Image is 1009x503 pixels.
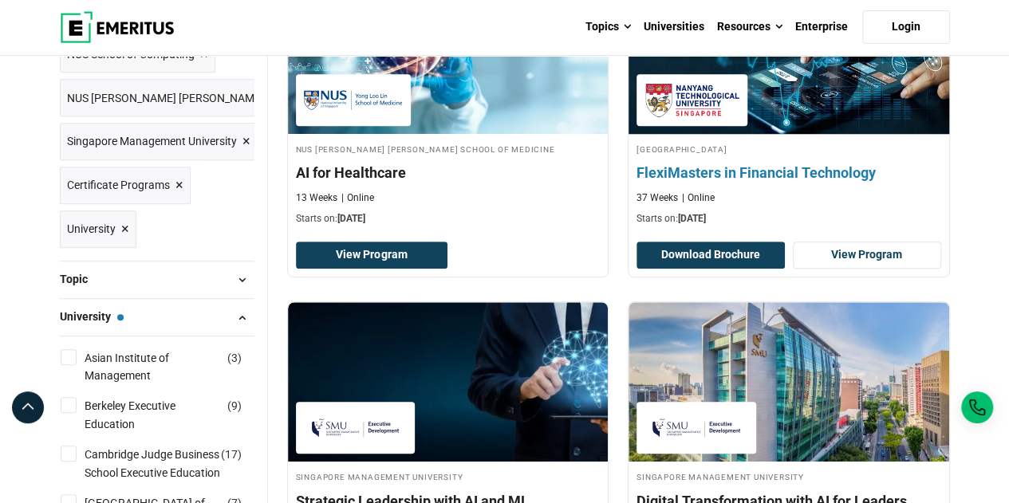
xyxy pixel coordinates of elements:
span: University [67,220,116,238]
p: 37 Weeks [637,191,678,205]
span: University [60,308,124,325]
span: ( ) [221,446,242,463]
span: × [121,218,129,241]
span: [DATE] [337,213,365,224]
img: Nanyang Technological University [644,82,739,118]
h4: [GEOGRAPHIC_DATA] [637,142,941,155]
img: Singapore Management University [304,410,408,446]
h4: FlexiMasters in Financial Technology [637,163,941,183]
span: NUS [PERSON_NAME] [PERSON_NAME] School of Medicine [67,89,359,107]
a: University × [60,210,136,248]
span: ( ) [227,397,242,415]
button: University [60,305,254,329]
img: Strategic Leadership with AI and ML | Online Leadership Course [288,302,609,462]
a: Berkeley Executive Education [85,397,252,433]
span: 17 [225,448,238,461]
a: NUS [PERSON_NAME] [PERSON_NAME] School of Medicine × [60,79,380,116]
span: ( ) [227,349,242,367]
a: View Program [296,242,448,269]
span: 9 [231,399,238,412]
h4: Singapore Management University [296,470,601,483]
p: Online [341,191,374,205]
span: × [242,130,250,153]
p: Online [682,191,715,205]
img: Singapore Management University [644,410,748,446]
button: Download Brochure [637,242,785,269]
h4: NUS [PERSON_NAME] [PERSON_NAME] School of Medicine [296,142,601,155]
img: NUS Yong Loo Lin School of Medicine [304,82,403,118]
p: Starts on: [637,212,941,226]
img: Digital Transformation with AI for Leaders | Online Digital Transformation Course [629,302,949,462]
span: [DATE] [678,213,706,224]
span: 3 [231,352,238,364]
span: Topic [60,270,101,288]
h4: Singapore Management University [637,470,941,483]
span: Certificate Programs [67,176,170,194]
h4: AI for Healthcare [296,163,601,183]
p: Starts on: [296,212,601,226]
a: View Program [793,242,941,269]
p: 13 Weeks [296,191,337,205]
a: Asian Institute of Management [85,349,252,385]
a: Login [862,10,950,44]
button: Topic [60,268,254,292]
span: Singapore Management University [67,132,237,150]
a: Singapore Management University × [60,123,258,160]
span: × [175,174,183,197]
a: Cambridge Judge Business School Executive Education [85,446,252,481]
a: Certificate Programs × [60,167,191,204]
